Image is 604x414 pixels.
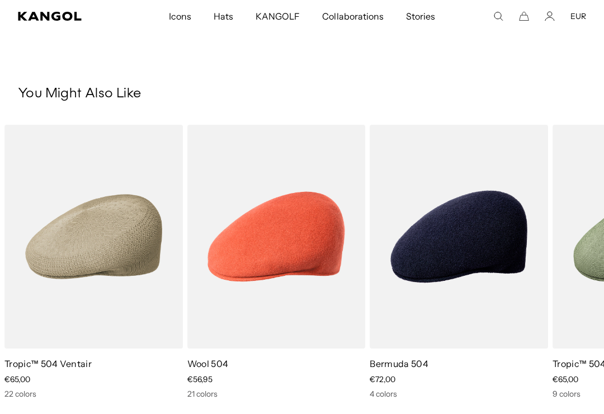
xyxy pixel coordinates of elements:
span: €65,00 [4,374,30,384]
span: €72,00 [370,374,395,384]
img: Tropic™ 504 Ventair [4,125,183,349]
a: Wool 504 [187,358,229,369]
a: Account [545,11,555,21]
button: EUR [570,11,586,21]
h3: You Might Also Like [18,86,586,102]
a: Kangol [18,12,111,21]
summary: Search here [493,11,503,21]
span: €65,00 [553,374,578,384]
button: Cart [519,11,529,21]
div: 4 colors [370,389,548,399]
div: 21 colors [187,389,366,399]
img: Bermuda 504 [370,125,548,349]
a: Tropic™ 504 Ventair [4,358,92,369]
span: €56,95 [187,374,213,384]
img: Wool 504 [187,125,366,349]
div: 22 colors [4,389,183,399]
a: Bermuda 504 [370,358,428,369]
div: 3 of 5 [365,125,548,399]
div: 2 of 5 [183,125,366,399]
